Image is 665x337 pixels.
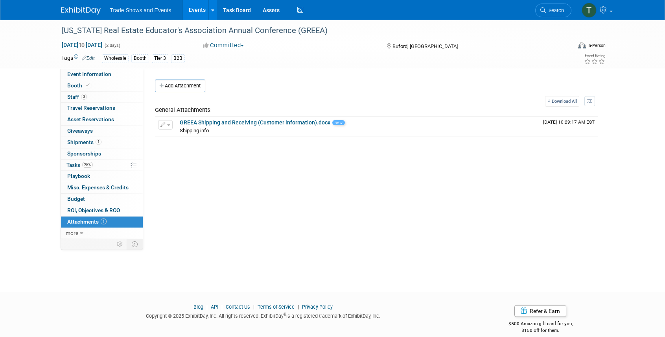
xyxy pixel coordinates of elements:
span: Upload Timestamp [543,119,595,125]
div: Copyright © 2025 ExhibitDay, Inc. All rights reserved. ExhibitDay is a registered trademark of Ex... [61,311,466,320]
span: Playbook [67,173,90,179]
a: Event Information [61,69,143,80]
span: | [219,304,225,310]
span: (2 days) [104,43,120,48]
a: ROI, Objectives & ROO [61,205,143,216]
span: Booth [67,82,91,89]
span: Trade Shows and Events [110,7,171,13]
img: Format-Inperson.png [578,42,586,48]
span: 1 [96,139,101,145]
div: In-Person [587,43,606,48]
span: new [332,120,345,125]
span: General Attachments [155,106,210,113]
span: Misc. Expenses & Credits [67,184,129,191]
span: Attachments [67,218,107,225]
span: Shipping info [180,128,209,133]
td: Tags [61,54,95,63]
a: Booth [61,80,143,91]
span: | [296,304,301,310]
a: Attachments1 [61,217,143,228]
div: $150 off for them. [477,327,604,334]
td: Personalize Event Tab Strip [113,239,127,249]
a: Download All [545,96,579,107]
td: Upload Timestamp [540,117,598,136]
span: Staff [67,94,87,100]
a: Contact Us [226,304,250,310]
div: Event Format [525,41,606,53]
span: [DATE] [DATE] [61,41,103,48]
i: Booth reservation complete [86,83,90,87]
span: 3 [81,94,87,100]
sup: ® [284,312,286,317]
a: Giveaways [61,126,143,137]
div: [US_STATE] Real Estate Educator's Association Annual Conference (GREEA) [59,24,560,38]
div: $500 Amazon gift card for you, [477,315,604,333]
span: Shipments [67,139,101,145]
a: Refer & Earn [514,305,566,317]
a: Shipments1 [61,137,143,148]
a: Terms of Service [258,304,295,310]
span: Tasks [66,162,93,168]
span: Asset Reservations [67,116,114,122]
span: Search [546,7,564,13]
a: Asset Reservations [61,114,143,125]
a: more [61,228,143,239]
a: Misc. Expenses & Credits [61,182,143,193]
span: 1 [101,218,107,224]
img: Tiff Wagner [582,3,597,18]
div: Wholesale [102,54,129,63]
div: Event Rating [584,54,605,58]
div: B2B [171,54,185,63]
a: Travel Reservations [61,103,143,114]
span: | [204,304,210,310]
a: Search [535,4,571,17]
a: API [211,304,218,310]
a: Staff3 [61,92,143,103]
a: GREEA Shipping and Receiving (Customer information).docx [180,119,330,126]
span: ROI, Objectives & ROO [67,207,120,213]
span: 25% [82,162,93,168]
a: Blog [193,304,203,310]
a: Tasks25% [61,160,143,171]
span: more [66,230,78,236]
span: Sponsorships [67,150,101,157]
div: Tier 3 [152,54,168,63]
span: Travel Reservations [67,105,115,111]
a: Privacy Policy [302,304,333,310]
span: | [251,304,256,310]
span: Event Information [67,71,111,77]
a: Edit [82,56,95,61]
a: Playbook [61,171,143,182]
span: to [78,42,86,48]
span: Budget [67,196,85,202]
span: Giveaways [67,128,93,134]
a: Budget [61,194,143,205]
td: Toggle Event Tabs [127,239,143,249]
button: Add Attachment [155,80,205,92]
img: ExhibitDay [61,7,101,15]
button: Committed [200,41,247,50]
span: Buford, [GEOGRAPHIC_DATA] [392,43,458,49]
a: Sponsorships [61,148,143,159]
div: Booth [131,54,149,63]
